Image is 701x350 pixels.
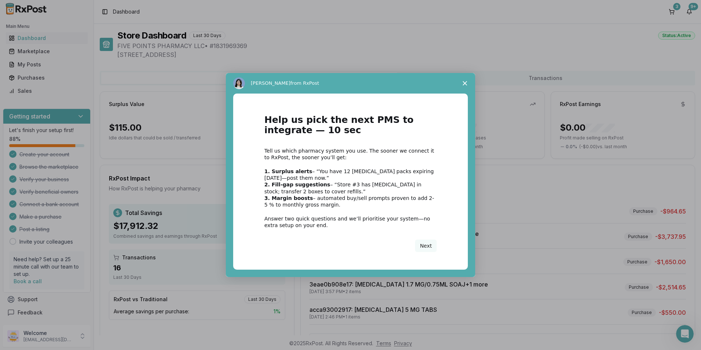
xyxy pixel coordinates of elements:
[264,195,437,208] div: – automated buy/sell prompts proven to add 2-5 % to monthly gross margin.
[264,168,437,181] div: – “You have 12 [MEDICAL_DATA] packs expiring [DATE]—post them now.”
[290,80,319,86] span: from RxPost
[264,182,330,187] b: 2. Fill-gap suggestions
[251,80,290,86] span: [PERSON_NAME]
[233,77,245,89] img: Profile image for Alice
[264,215,437,229] div: Answer two quick questions and we’ll prioritise your system—no extra setup on your end.
[264,181,437,194] div: – “Store #3 has [MEDICAL_DATA] in stock; transfer 2 boxes to cover refills.”
[455,73,475,94] span: Close survey
[264,168,312,174] b: 1. Surplus alerts
[415,240,437,252] button: Next
[264,147,437,161] div: Tell us which pharmacy system you use. The sooner we connect it to RxPost, the sooner you’ll get:
[264,195,313,201] b: 3. Margin boosts
[264,115,437,140] h1: Help us pick the next PMS to integrate — 10 sec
